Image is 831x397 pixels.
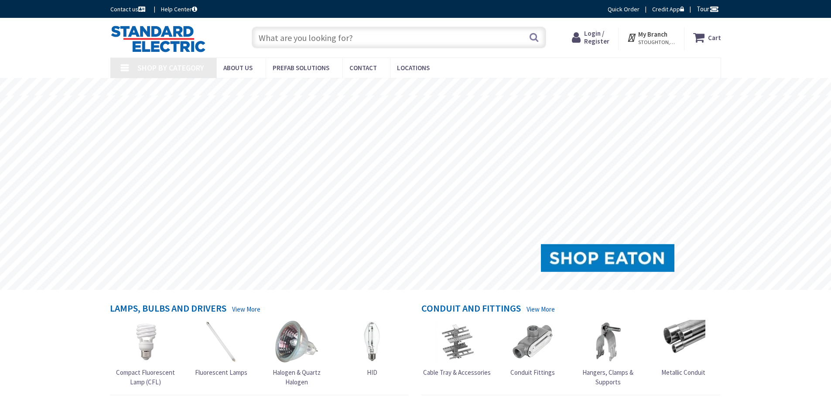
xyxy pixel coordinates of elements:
a: Halogen & Quartz Halogen Halogen & Quartz Halogen [261,320,332,387]
a: Login / Register [572,30,609,45]
a: Hangers, Clamps & Supports Hangers, Clamps & Supports [572,320,644,387]
a: HID HID [350,320,394,377]
strong: My Branch [638,30,667,38]
input: What are you looking for? [252,27,546,48]
a: Credit App [652,5,684,14]
span: Login / Register [584,29,609,45]
span: Hangers, Clamps & Supports [582,368,633,386]
span: Fluorescent Lamps [195,368,247,377]
a: Conduit Fittings Conduit Fittings [510,320,555,377]
a: View More [232,305,260,314]
span: Halogen & Quartz Halogen [273,368,321,386]
span: Cable Tray & Accessories [423,368,491,377]
strong: Cart [708,30,721,45]
span: HID [367,368,377,377]
span: Prefab Solutions [273,64,329,72]
div: My Branch STOUGHTON, [GEOGRAPHIC_DATA] [627,30,675,45]
img: Fluorescent Lamps [199,320,243,363]
span: Metallic Conduit [661,368,705,377]
span: Contact [349,64,377,72]
img: Cable Tray & Accessories [435,320,479,363]
img: Halogen & Quartz Halogen [275,320,318,363]
rs-layer: Coronavirus: Our Commitment to Our Employees and Customers [278,83,554,92]
h4: Conduit and Fittings [421,303,521,316]
span: Tour [697,5,719,13]
a: View More [527,305,555,314]
img: Metallic Conduit [662,320,705,363]
img: HID [350,320,394,363]
span: Shop By Category [137,63,204,73]
a: Cart [693,30,721,45]
a: Help Center [161,5,197,14]
a: Compact Fluorescent Lamp (CFL) Compact Fluorescent Lamp (CFL) [110,320,181,387]
a: Cable Tray & Accessories Cable Tray & Accessories [423,320,491,377]
a: Quick Order [608,5,639,14]
img: Compact Fluorescent Lamp (CFL) [124,320,168,363]
img: Conduit Fittings [511,320,554,363]
span: STOUGHTON, [GEOGRAPHIC_DATA] [638,39,675,46]
img: Hangers, Clamps & Supports [586,320,630,363]
a: Metallic Conduit Metallic Conduit [661,320,705,377]
span: Locations [397,64,430,72]
img: Standard Electric [110,25,206,52]
a: Contact us [110,5,147,14]
span: Conduit Fittings [510,368,555,377]
span: About Us [223,64,253,72]
h4: Lamps, Bulbs and Drivers [110,303,226,316]
a: Fluorescent Lamps Fluorescent Lamps [195,320,247,377]
span: Compact Fluorescent Lamp (CFL) [116,368,175,386]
